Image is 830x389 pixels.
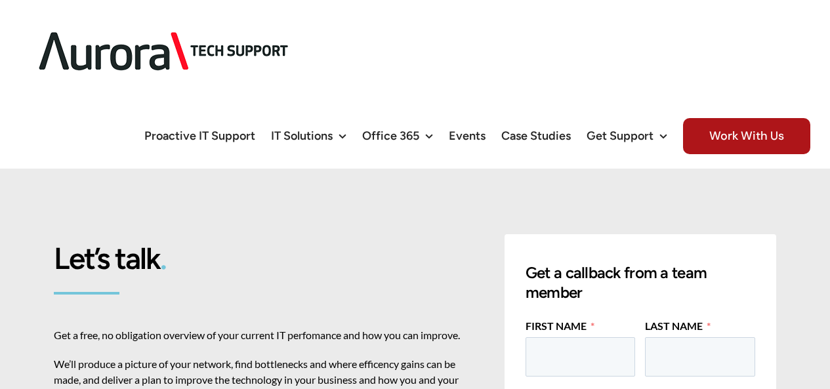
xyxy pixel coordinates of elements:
p: Get a free, no obligation overview of your current IT perfomance and how you can improve. [54,327,475,343]
span: Work With Us [683,118,810,154]
span: Case Studies [501,130,571,142]
a: Proactive IT Support [144,103,255,169]
span: Get Support [587,130,654,142]
span: Events [449,130,486,142]
label: Last Name [645,318,711,334]
a: Office 365 [362,103,433,169]
span: IT Solutions [271,130,333,142]
h1: Let’s talk [54,242,475,276]
span: . [160,240,166,277]
label: First Name [526,318,594,334]
span: Proactive IT Support [144,130,255,142]
a: IT Solutions [271,103,346,169]
img: Aurora Tech Support Logo [20,10,308,92]
span: Office 365 [362,130,419,142]
a: Events [449,103,486,169]
a: Work With Us [683,103,810,169]
a: Case Studies [501,103,571,169]
h3: Get a callback from a team member [526,263,755,302]
nav: Main Menu [144,103,810,169]
a: Get Support [587,103,667,169]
